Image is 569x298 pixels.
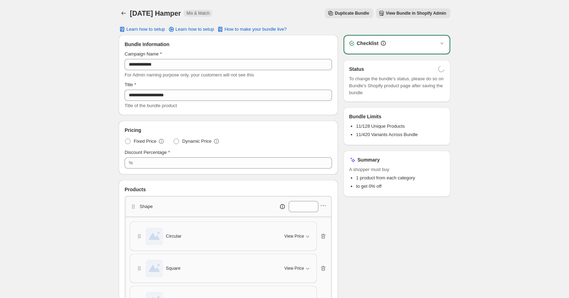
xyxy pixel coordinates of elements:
span: Fixed Price [134,138,156,145]
span: How to make your bundle live? [224,27,287,32]
label: Title [125,81,136,88]
h3: Summary [357,156,380,163]
h3: Checklist [357,40,378,47]
span: A shopper must buy [349,166,445,173]
p: Shape [140,203,153,210]
button: View Price [280,231,315,242]
label: Discount Percentage [125,149,170,156]
div: % [129,159,133,166]
h3: Bundle Limits [349,113,382,120]
button: How to make your bundle live? [213,24,291,34]
h1: [DATE] Hamper [130,9,181,17]
span: Bundle Information [125,41,169,48]
span: Circular [166,233,182,240]
img: Square [146,260,163,277]
button: View Bundle in Shopify Admin [376,8,450,18]
span: Mix & Match [186,10,209,16]
span: Duplicate Bundle [335,10,369,16]
span: Learn how to setup [176,27,214,32]
span: To change the bundle's status, please do so on Bundle's Shopify product page after saving the bundle [349,75,445,96]
a: Learn how to setup [164,24,219,34]
label: Campaign Name [125,51,162,58]
span: View Price [284,233,304,239]
span: Pricing [125,127,141,134]
img: Circular [146,228,163,245]
li: 1 product from each category [356,174,445,181]
button: Back [119,8,128,18]
li: to get 0% off [356,183,445,190]
button: Duplicate Bundle [325,8,373,18]
span: View Bundle in Shopify Admin [386,10,446,16]
span: Learn how to setup [126,27,165,32]
button: View Price [280,263,315,274]
span: 11/128 Unique Products [356,124,405,129]
h3: Status [349,66,364,73]
span: View Price [284,266,304,271]
span: Dynamic Price [182,138,212,145]
span: For Admin naming purpose only, your customers will not see this [125,72,254,77]
button: Learn how to setup [114,24,169,34]
span: Square [166,265,180,272]
span: Title of the bundle product [125,103,177,108]
span: Products [125,186,146,193]
span: 11/420 Variants Across Bundle [356,132,418,137]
